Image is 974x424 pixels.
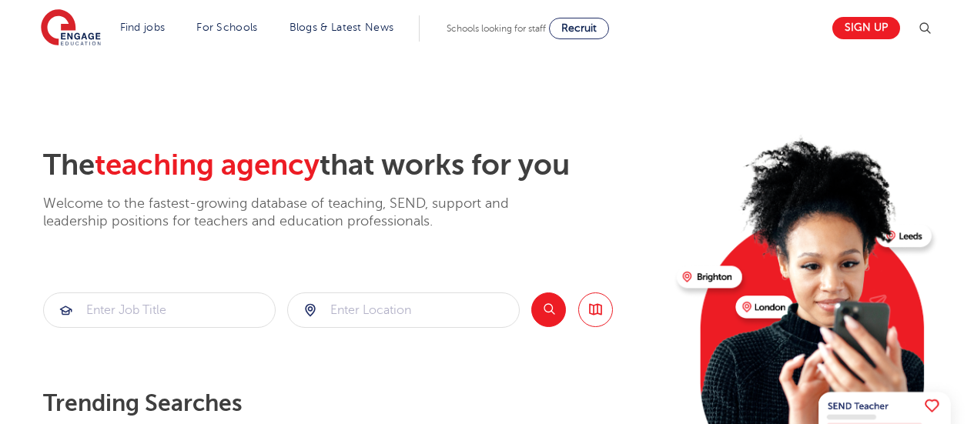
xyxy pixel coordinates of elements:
a: Sign up [832,17,900,39]
a: Recruit [549,18,609,39]
a: Find jobs [120,22,166,33]
div: Submit [287,292,520,328]
p: Welcome to the fastest-growing database of teaching, SEND, support and leadership positions for t... [43,195,551,231]
a: For Schools [196,22,257,33]
div: Submit [43,292,276,328]
span: Schools looking for staff [447,23,546,34]
img: Engage Education [41,9,101,48]
p: Trending searches [43,389,664,417]
h2: The that works for you [43,148,664,183]
button: Search [531,292,566,327]
span: teaching agency [95,149,320,182]
input: Submit [44,293,275,327]
input: Submit [288,293,519,327]
a: Blogs & Latest News [290,22,394,33]
span: Recruit [561,22,597,34]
